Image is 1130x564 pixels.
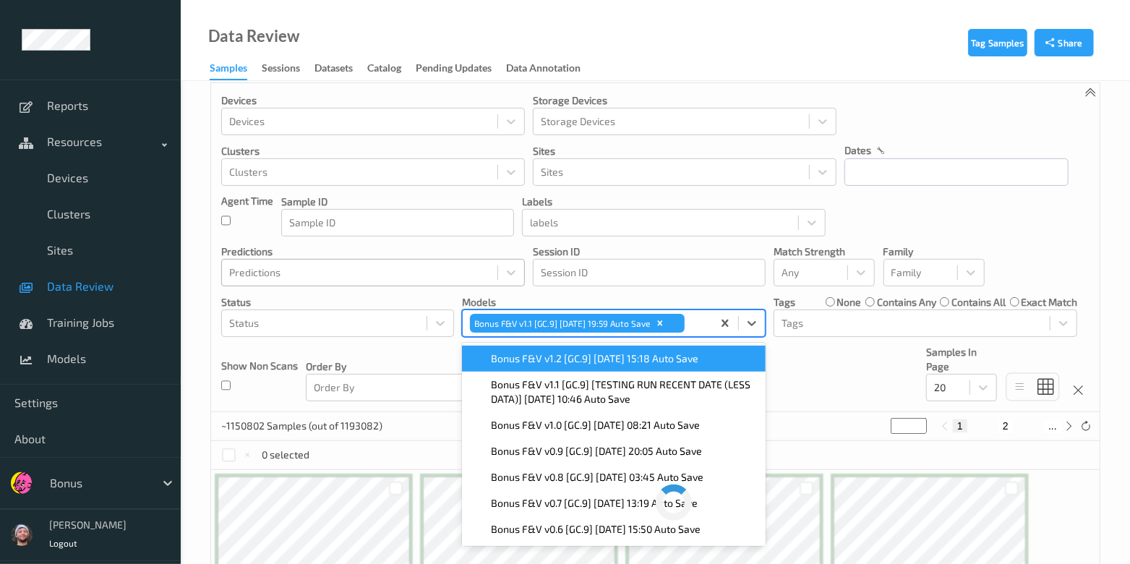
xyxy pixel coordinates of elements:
p: Agent Time [221,194,273,208]
p: Session ID [533,244,766,259]
p: Show Non Scans [221,359,298,373]
p: Clusters [221,144,525,158]
p: ~1150802 Samples (out of 1193082) [221,419,382,433]
div: Remove Bonus F&V v1.1 [GC.9] 2025-10-08 19:59 Auto Save [652,314,668,333]
button: 1 [953,419,967,432]
span: Bonus F&V v1.1 [GC.9] [TESTING RUN RECENT DATE (LESS DATA)] [DATE] 10:46 Auto Save [491,377,757,406]
div: Catalog [367,61,401,79]
label: contains all [951,295,1006,309]
span: Bonus F&V v1.2 [GC.9] [DATE] 15:18 Auto Save [491,351,698,366]
p: Status [221,295,454,309]
span: Bonus F&V v0.9 [GC.9] [DATE] 20:05 Auto Save [491,444,702,458]
div: Datasets [314,61,353,79]
span: Bonus F&V v1.0 [GC.9] [DATE] 08:21 Auto Save [491,418,700,432]
div: Pending Updates [416,61,492,79]
div: Samples [210,61,247,80]
p: Sample ID [281,195,514,209]
label: none [837,295,862,309]
a: Sessions [262,59,314,79]
p: Predictions [221,244,525,259]
span: Bonus F&V v0.7 [GC.9] [DATE] 13:19 Auto Save [491,496,698,510]
p: Match Strength [774,244,875,259]
p: Samples In Page [926,345,997,374]
div: Bonus F&V v1.1 [GC.9] [DATE] 19:59 Auto Save [470,314,652,333]
p: 0 selected [262,448,310,462]
a: Catalog [367,59,416,79]
button: ... [1044,419,1061,432]
a: Pending Updates [416,59,506,79]
div: Data Annotation [506,61,581,79]
a: Samples [210,59,262,80]
label: exact match [1021,295,1077,309]
p: Sites [533,144,836,158]
a: Data Annotation [506,59,595,79]
button: Tag Samples [968,29,1027,56]
p: dates [844,143,871,158]
div: Sessions [262,61,300,79]
div: Data Review [208,29,299,43]
p: Models [462,295,766,309]
span: Bonus F&V v0.8 [GC.9] [DATE] 03:45 Auto Save [491,470,703,484]
button: Share [1035,29,1094,56]
p: Order By [306,359,539,374]
span: Bonus F&V v0.6 [GC.9] [DATE] 15:50 Auto Save [491,522,701,537]
label: contains any [877,295,936,309]
p: Devices [221,93,525,108]
a: Datasets [314,59,367,79]
button: 2 [998,419,1013,432]
p: Tags [774,295,795,309]
p: Family [883,244,985,259]
p: Storage Devices [533,93,836,108]
p: labels [522,195,826,209]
